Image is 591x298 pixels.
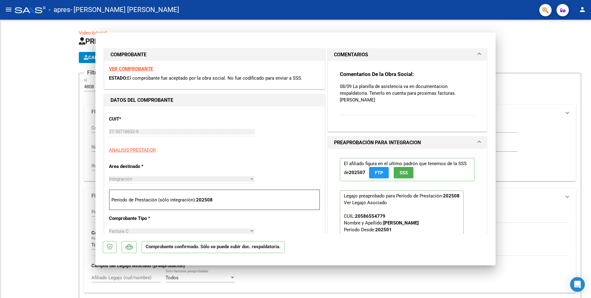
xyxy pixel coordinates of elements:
span: ESTADO: [109,75,127,81]
span: FTP [375,170,383,176]
h1: COMENTARIOS [334,51,368,58]
strong: 202501 [375,227,392,232]
div: COMENTARIOS [328,61,487,131]
span: El comprobante fue aceptado por la obra social. No fue codificado para enviar a SSS. [127,75,302,81]
strong: 202507 [349,170,365,175]
span: SSS [400,170,408,176]
p: CUIT [109,116,172,123]
div: 20586554779 [355,213,385,220]
mat-expansion-panel-header: COMENTARIOS [328,49,487,61]
strong: Comentarios De la Obra Social: [340,71,414,77]
strong: 202508 [196,197,213,203]
span: CUIL: Nombre y Apellido: Período Desde: Período Hasta: Admite Dependencia: [344,213,419,253]
strong: 202512 [375,234,391,239]
div: Ver Legajo Asociado [344,199,387,206]
button: SSS [394,167,413,178]
h1: PREAPROBACIÓN PARA INTEGRACION [334,139,421,146]
strong: 202508 [443,193,460,199]
p: Período de Prestación (sólo integración): [111,197,318,204]
mat-expansion-panel-header: PREAPROBACIÓN PARA INTEGRACION [328,137,487,149]
p: 08/09 La planilla de asistencia va en documentacion respaldatoria. Tenerlo en cuenta para proxima... [340,83,475,103]
p: Comprobante confirmado. Sólo se puede subir doc. respaldatoria. [142,241,284,253]
p: El afiliado figura en el ultimo padrón que tenemos de la SSS de [340,158,475,181]
strong: COMPROBANTE [111,52,147,58]
a: VER COMPROBANTE [109,66,153,72]
span: Factura C [109,228,129,234]
p: Comprobante Tipo * [109,215,172,222]
button: FTP [369,167,389,178]
p: Area destinado * [109,163,172,170]
strong: [PERSON_NAME] [383,220,419,226]
p: Legajo preaprobado para Período de Prestación: [340,190,464,256]
div: Open Intercom Messenger [570,277,585,292]
div: PREAPROBACIÓN PARA INTEGRACION [328,149,487,270]
span: ANALISIS PRESTADOR [109,147,156,153]
span: Integración [109,176,132,182]
strong: DATOS DEL COMPROBANTE [111,97,173,103]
